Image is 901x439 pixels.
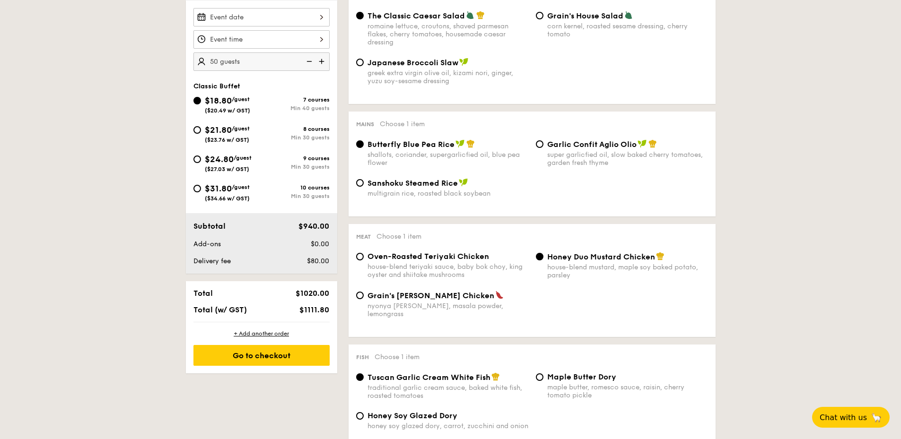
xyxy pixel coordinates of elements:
input: Maple Butter Dorymaple butter, romesco sauce, raisin, cherry tomato pickle [536,373,543,381]
img: icon-chef-hat.a58ddaea.svg [466,139,475,148]
div: honey soy glazed dory, carrot, zucchini and onion [367,422,528,430]
input: Event time [193,30,330,49]
span: ($34.66 w/ GST) [205,195,250,202]
span: Fish [356,354,369,361]
div: 8 courses [262,126,330,132]
div: multigrain rice, roasted black soybean [367,189,528,198]
span: Total (w/ GST) [193,305,247,314]
div: Min 30 guests [262,134,330,141]
span: Subtotal [193,222,226,231]
span: ($20.49 w/ GST) [205,107,250,114]
span: Choose 1 item [376,232,421,241]
span: Delivery fee [193,257,231,265]
span: Meat [356,233,371,240]
span: Chat with us [820,413,867,422]
span: The Classic Caesar Salad [367,11,465,20]
img: icon-vegan.f8ff3823.svg [455,139,465,148]
span: Choose 1 item [380,120,425,128]
div: maple butter, romesco sauce, raisin, cherry tomato pickle [547,383,708,399]
input: The Classic Caesar Saladromaine lettuce, croutons, shaved parmesan flakes, cherry tomatoes, house... [356,12,364,19]
span: Classic Buffet [193,82,240,90]
input: Butterfly Blue Pea Riceshallots, coriander, supergarlicfied oil, blue pea flower [356,140,364,148]
span: Total [193,289,213,298]
span: Japanese Broccoli Slaw [367,58,458,67]
span: /guest [232,96,250,103]
span: Tuscan Garlic Cream White Fish [367,373,490,382]
img: icon-add.58712e84.svg [315,52,330,70]
img: icon-chef-hat.a58ddaea.svg [648,139,657,148]
span: /guest [232,125,250,132]
span: $80.00 [307,257,329,265]
img: icon-vegetarian.fe4039eb.svg [466,11,474,19]
span: Add-ons [193,240,221,248]
img: icon-vegan.f8ff3823.svg [459,178,468,187]
span: $1111.80 [299,305,329,314]
span: ($23.76 w/ GST) [205,137,249,143]
div: 9 courses [262,155,330,162]
input: Grain's House Saladcorn kernel, roasted sesame dressing, cherry tomato [536,12,543,19]
button: Chat with us🦙 [812,407,890,428]
span: $1020.00 [296,289,329,298]
span: 🦙 [871,412,882,423]
span: $21.80 [205,125,232,135]
div: 10 courses [262,184,330,191]
span: ($27.03 w/ GST) [205,166,249,172]
div: romaine lettuce, croutons, shaved parmesan flakes, cherry tomatoes, housemade caesar dressing [367,22,528,46]
input: Grain's [PERSON_NAME] Chickennyonya [PERSON_NAME], masala powder, lemongrass [356,292,364,299]
span: Butterfly Blue Pea Rice [367,140,455,149]
input: Sanshoku Steamed Ricemultigrain rice, roasted black soybean [356,179,364,187]
span: $18.80 [205,95,232,106]
div: shallots, coriander, supergarlicfied oil, blue pea flower [367,151,528,167]
div: nyonya [PERSON_NAME], masala powder, lemongrass [367,302,528,318]
input: Oven-Roasted Teriyaki Chickenhouse-blend teriyaki sauce, baby bok choy, king oyster and shiitake ... [356,253,364,260]
img: icon-chef-hat.a58ddaea.svg [491,372,500,381]
input: Honey Duo Mustard Chickenhouse-blend mustard, maple soy baked potato, parsley [536,253,543,260]
img: icon-vegetarian.fe4039eb.svg [624,11,633,19]
input: Garlic Confit Aglio Oliosuper garlicfied oil, slow baked cherry tomatoes, garden fresh thyme [536,140,543,148]
img: icon-chef-hat.a58ddaea.svg [476,11,485,19]
input: $18.80/guest($20.49 w/ GST)7 coursesMin 40 guests [193,97,201,104]
input: Event date [193,8,330,26]
div: + Add another order [193,330,330,337]
span: /guest [234,155,252,161]
div: greek extra virgin olive oil, kizami nori, ginger, yuzu soy-sesame dressing [367,69,528,85]
img: icon-reduce.1d2dbef1.svg [301,52,315,70]
div: house-blend teriyaki sauce, baby bok choy, king oyster and shiitake mushrooms [367,263,528,279]
span: /guest [232,184,250,190]
div: super garlicfied oil, slow baked cherry tomatoes, garden fresh thyme [547,151,708,167]
div: house-blend mustard, maple soy baked potato, parsley [547,263,708,279]
input: Honey Soy Glazed Doryhoney soy glazed dory, carrot, zucchini and onion [356,412,364,420]
span: Choose 1 item [375,353,420,361]
div: Go to checkout [193,345,330,366]
span: Honey Duo Mustard Chicken [547,252,655,261]
div: Min 30 guests [262,193,330,199]
span: Grain's House Salad [547,11,623,20]
span: $940.00 [298,222,329,231]
div: Min 30 guests [262,164,330,170]
div: 7 courses [262,96,330,103]
span: Honey Soy Glazed Dory [367,411,457,420]
div: traditional garlic cream sauce, baked white fish, roasted tomatoes [367,384,528,400]
span: $0.00 [311,240,329,248]
span: Maple Butter Dory [547,372,616,381]
img: icon-vegan.f8ff3823.svg [638,139,647,148]
img: icon-vegan.f8ff3823.svg [459,58,469,66]
input: Japanese Broccoli Slawgreek extra virgin olive oil, kizami nori, ginger, yuzu soy-sesame dressing [356,59,364,66]
span: Grain's [PERSON_NAME] Chicken [367,291,494,300]
input: Number of guests [193,52,330,71]
span: $31.80 [205,183,232,194]
img: icon-spicy.37a8142b.svg [495,291,504,299]
span: Mains [356,121,374,128]
span: $24.80 [205,154,234,164]
input: Tuscan Garlic Cream White Fishtraditional garlic cream sauce, baked white fish, roasted tomatoes [356,373,364,381]
div: corn kernel, roasted sesame dressing, cherry tomato [547,22,708,38]
input: $24.80/guest($27.03 w/ GST)9 coursesMin 30 guests [193,155,201,163]
img: icon-chef-hat.a58ddaea.svg [656,252,665,260]
span: Sanshoku Steamed Rice [367,179,458,188]
input: $31.80/guest($34.66 w/ GST)10 coursesMin 30 guests [193,185,201,192]
div: Min 40 guests [262,105,330,112]
span: Garlic Confit Aglio Olio [547,140,637,149]
input: $21.80/guest($23.76 w/ GST)8 coursesMin 30 guests [193,126,201,134]
span: Oven-Roasted Teriyaki Chicken [367,252,489,261]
